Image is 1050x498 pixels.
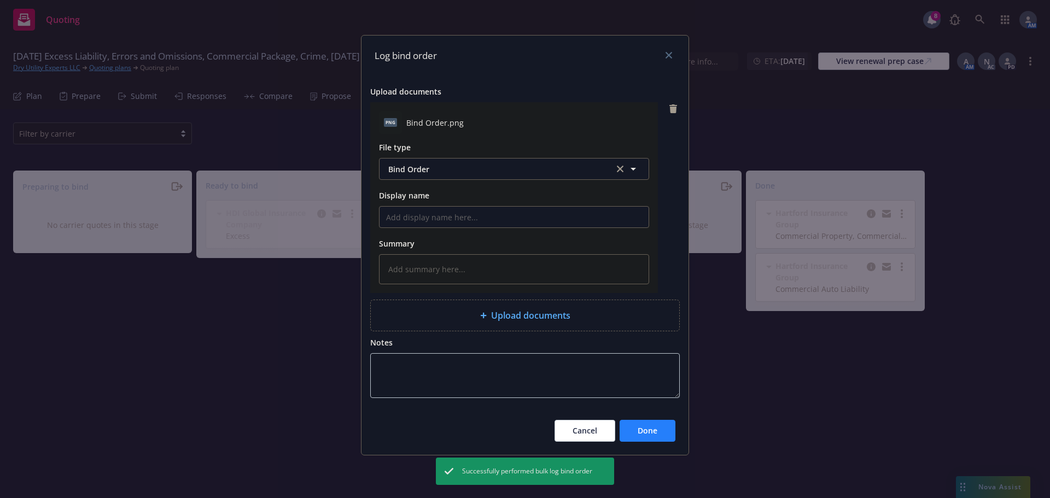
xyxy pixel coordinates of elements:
[375,49,437,63] h1: Log bind order
[379,190,429,201] span: Display name
[667,102,680,115] a: remove
[380,207,649,227] input: Add display name here...
[462,466,592,476] span: Successfully performed bulk log bind order
[370,300,680,331] div: Upload documents
[406,117,464,128] span: Bind Order.png
[620,420,675,442] button: Done
[379,238,415,249] span: Summary
[491,309,570,322] span: Upload documents
[370,337,393,348] span: Notes
[555,420,615,442] button: Cancel
[662,49,675,62] a: close
[614,162,627,175] a: clear selection
[388,163,603,175] span: Bind Order
[638,425,657,436] span: Done
[370,86,441,97] span: Upload documents
[379,158,649,180] button: Bind Orderclear selection
[573,425,597,436] span: Cancel
[384,118,397,126] span: png
[379,142,411,153] span: File type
